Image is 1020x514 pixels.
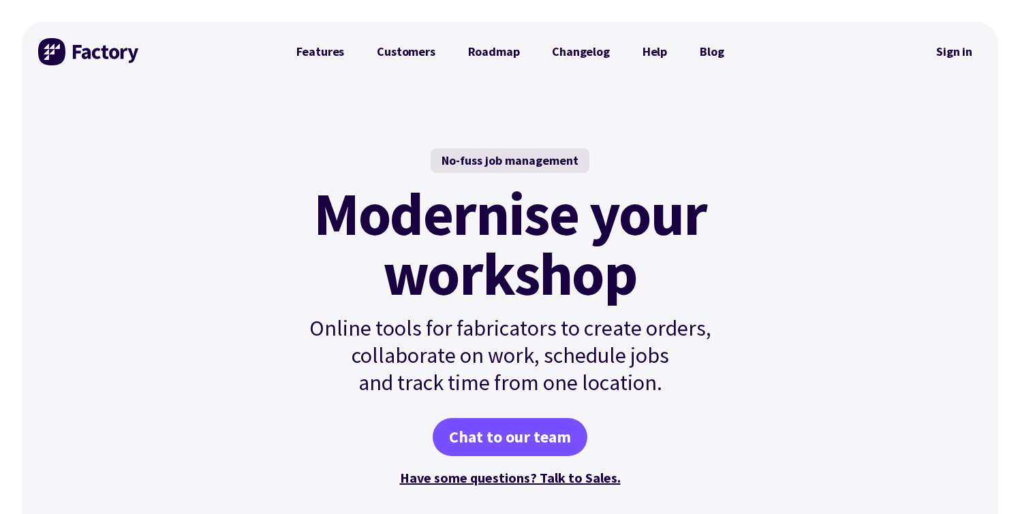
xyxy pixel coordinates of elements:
[280,38,741,65] nav: Primary Navigation
[927,36,982,67] a: Sign in
[360,38,451,65] a: Customers
[280,315,741,396] p: Online tools for fabricators to create orders, collaborate on work, schedule jobs and track time ...
[683,38,740,65] a: Blog
[927,36,982,67] nav: Secondary Navigation
[452,38,536,65] a: Roadmap
[431,148,589,173] div: No-fuss job management
[38,38,140,65] img: Factory
[400,469,621,486] a: Have some questions? Talk to Sales.
[280,38,361,65] a: Features
[433,418,587,456] a: Chat to our team
[313,184,707,304] mark: Modernise your workshop
[536,38,625,65] a: Changelog
[626,38,683,65] a: Help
